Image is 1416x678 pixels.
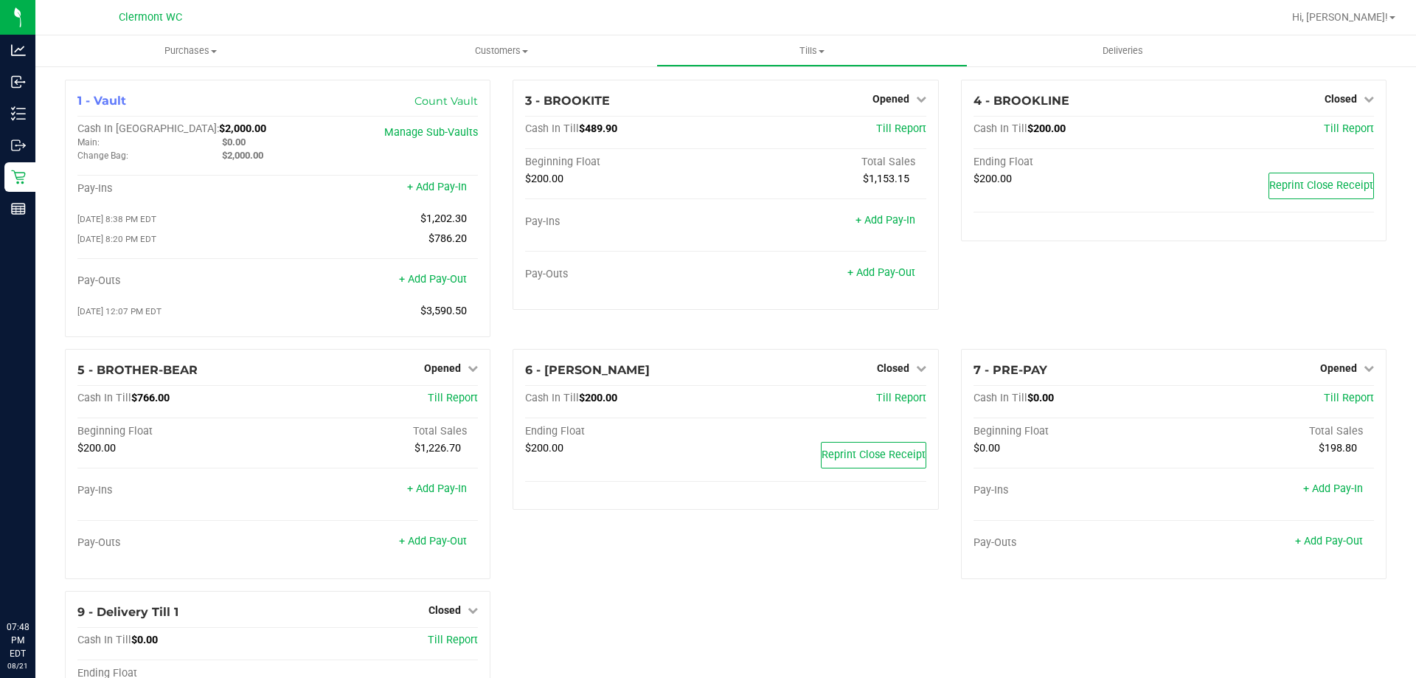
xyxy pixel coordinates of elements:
span: Closed [428,604,461,616]
a: Till Report [428,634,478,646]
div: Ending Float [525,425,726,438]
a: + Add Pay-In [855,214,915,226]
a: Deliveries [968,35,1278,66]
a: Till Report [428,392,478,404]
span: $0.00 [131,634,158,646]
span: $198.80 [1319,442,1357,454]
a: + Add Pay-In [407,482,467,495]
span: 7 - PRE-PAY [974,363,1047,377]
span: Hi, [PERSON_NAME]! [1292,11,1388,23]
span: 6 - [PERSON_NAME] [525,363,650,377]
div: Pay-Ins [974,484,1174,497]
div: Beginning Float [974,425,1174,438]
span: Reprint Close Receipt [822,449,926,461]
span: 5 - BROTHER-BEAR [77,363,198,377]
span: 3 - BROOKITE [525,94,610,108]
div: Pay-Ins [77,182,278,196]
div: Pay-Ins [525,215,726,229]
div: Total Sales [278,425,479,438]
span: Cash In Till [525,122,579,135]
span: $1,153.15 [863,173,909,185]
span: 1 - Vault [77,94,126,108]
div: Beginning Float [525,156,726,169]
a: + Add Pay-Out [399,273,467,286]
button: Reprint Close Receipt [821,442,926,468]
button: Reprint Close Receipt [1268,173,1374,199]
div: Ending Float [974,156,1174,169]
a: Till Report [1324,392,1374,404]
span: $2,000.00 [219,122,266,135]
a: + Add Pay-Out [847,266,915,279]
span: Clermont WC [119,11,182,24]
iframe: Resource center [15,560,59,604]
span: $200.00 [77,442,116,454]
span: $200.00 [974,173,1012,185]
a: + Add Pay-In [1303,482,1363,495]
inline-svg: Reports [11,201,26,216]
span: $1,226.70 [414,442,461,454]
span: Cash In [GEOGRAPHIC_DATA]: [77,122,219,135]
span: Main: [77,137,100,148]
span: $0.00 [974,442,1000,454]
span: Purchases [35,44,346,58]
a: + Add Pay-In [407,181,467,193]
span: Cash In Till [525,392,579,404]
span: Change Bag: [77,151,128,161]
span: $200.00 [525,442,563,454]
a: Customers [346,35,656,66]
span: 9 - Delivery Till 1 [77,605,178,619]
div: Pay-Outs [525,268,726,281]
a: + Add Pay-Out [399,535,467,547]
div: Pay-Outs [77,536,278,550]
inline-svg: Inbound [11,75,26,89]
a: Till Report [876,122,926,135]
span: Reprint Close Receipt [1269,179,1373,192]
span: Opened [424,362,461,374]
inline-svg: Outbound [11,138,26,153]
span: $0.00 [1027,392,1054,404]
span: Opened [872,93,909,105]
div: Total Sales [726,156,926,169]
inline-svg: Inventory [11,106,26,121]
inline-svg: Retail [11,170,26,184]
div: Total Sales [1173,425,1374,438]
span: Closed [1325,93,1357,105]
span: Cash In Till [974,122,1027,135]
span: $1,202.30 [420,212,467,225]
span: $766.00 [131,392,170,404]
iframe: Resource center unread badge [44,558,61,575]
span: Customers [347,44,656,58]
span: 4 - BROOKLINE [974,94,1069,108]
a: Till Report [876,392,926,404]
span: [DATE] 12:07 PM EDT [77,306,162,316]
a: Till Report [1324,122,1374,135]
p: 08/21 [7,660,29,671]
a: Manage Sub-Vaults [384,126,478,139]
p: 07:48 PM EDT [7,620,29,660]
a: + Add Pay-Out [1295,535,1363,547]
span: Closed [877,362,909,374]
span: [DATE] 8:20 PM EDT [77,234,156,244]
span: [DATE] 8:38 PM EDT [77,214,156,224]
a: Count Vault [414,94,478,108]
div: Pay-Outs [974,536,1174,550]
div: Beginning Float [77,425,278,438]
div: Pay-Outs [77,274,278,288]
span: $200.00 [579,392,617,404]
span: Cash In Till [77,634,131,646]
span: Cash In Till [77,392,131,404]
span: Opened [1320,362,1357,374]
span: $3,590.50 [420,305,467,317]
span: Deliveries [1083,44,1163,58]
span: $0.00 [222,136,246,148]
span: Tills [657,44,966,58]
span: Cash In Till [974,392,1027,404]
div: Pay-Ins [77,484,278,497]
span: $489.90 [579,122,617,135]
